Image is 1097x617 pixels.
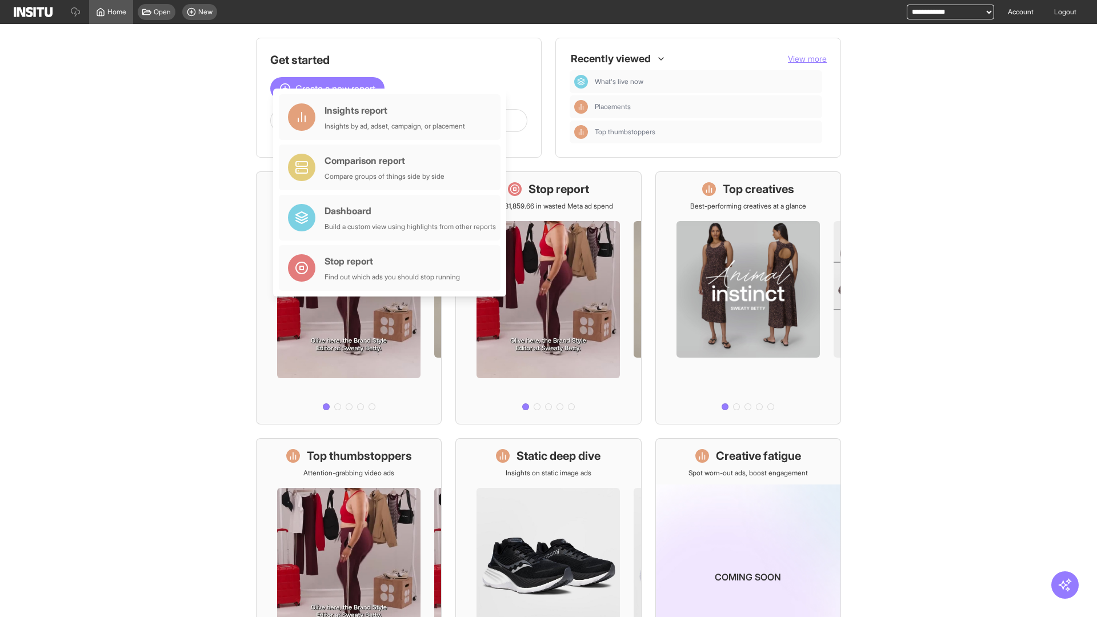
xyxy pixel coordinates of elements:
button: Create a new report [270,77,385,100]
img: Logo [14,7,53,17]
p: Save £31,859.66 in wasted Meta ad spend [484,202,613,211]
p: Attention-grabbing video ads [303,468,394,478]
a: Stop reportSave £31,859.66 in wasted Meta ad spend [455,171,641,424]
h1: Stop report [529,181,589,197]
h1: Static deep dive [517,448,600,464]
button: View more [788,53,827,65]
div: Find out which ads you should stop running [325,273,460,282]
a: What's live nowSee all active ads instantly [256,171,442,424]
span: Home [107,7,126,17]
span: What's live now [595,77,818,86]
div: Insights [574,100,588,114]
div: Stop report [325,254,460,268]
p: Insights on static image ads [506,468,591,478]
h1: Get started [270,52,527,68]
h1: Top thumbstoppers [307,448,412,464]
div: Insights [574,125,588,139]
div: Build a custom view using highlights from other reports [325,222,496,231]
a: Top creativesBest-performing creatives at a glance [655,171,841,424]
div: Insights report [325,103,465,117]
span: Top thumbstoppers [595,127,818,137]
div: Insights by ad, adset, campaign, or placement [325,122,465,131]
div: Comparison report [325,154,445,167]
span: Top thumbstoppers [595,127,655,137]
div: Dashboard [325,204,496,218]
span: What's live now [595,77,643,86]
span: Placements [595,102,818,111]
span: View more [788,54,827,63]
span: Placements [595,102,631,111]
div: Compare groups of things side by side [325,172,445,181]
h1: Top creatives [723,181,794,197]
span: Open [154,7,171,17]
span: New [198,7,213,17]
span: Create a new report [295,82,375,95]
div: Dashboard [574,75,588,89]
p: Best-performing creatives at a glance [690,202,806,211]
